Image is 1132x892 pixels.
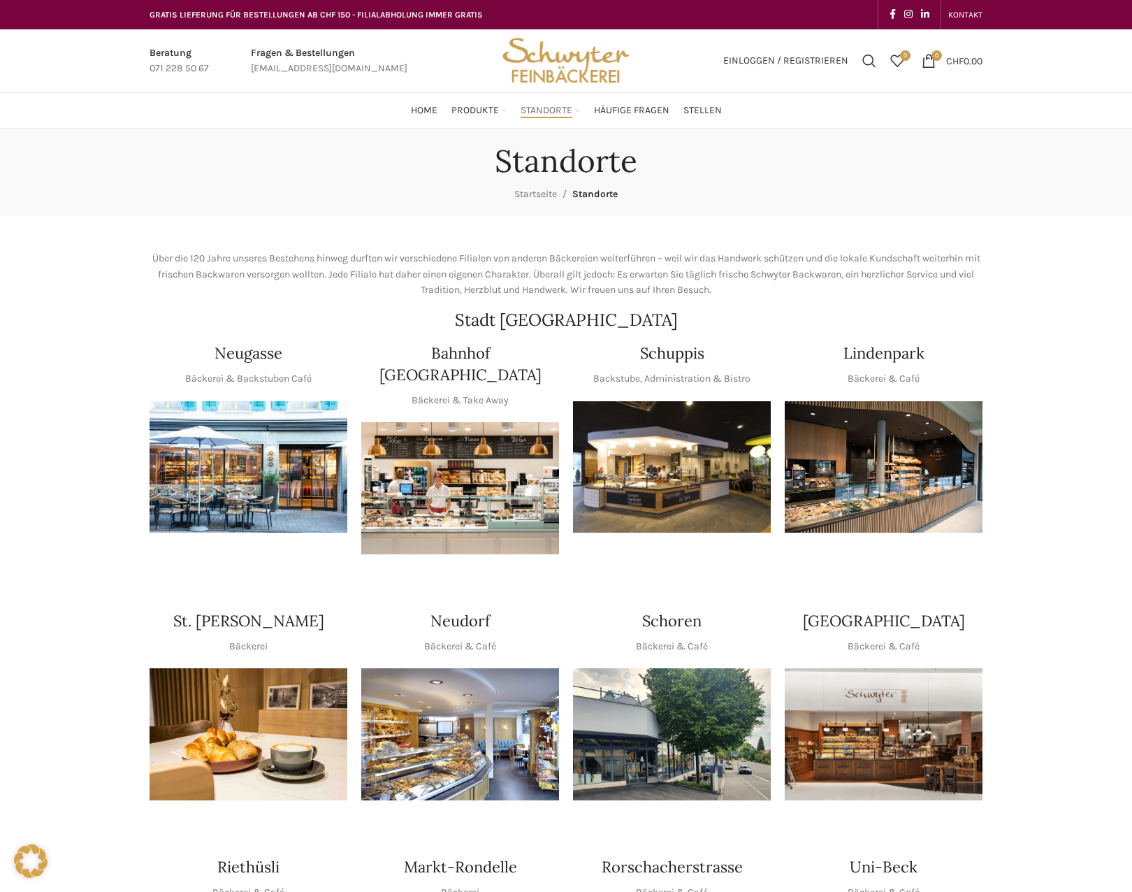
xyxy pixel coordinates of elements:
a: Produkte [451,96,507,124]
div: Meine Wunschliste [883,47,911,75]
h4: Bahnhof [GEOGRAPHIC_DATA] [361,343,559,386]
p: Bäckerei [229,639,268,654]
span: Häufige Fragen [594,104,669,117]
h4: St. [PERSON_NAME] [173,610,324,632]
img: schwyter-23 [150,668,347,800]
p: Bäckerei & Café [848,371,920,387]
h4: Schoren [642,610,702,632]
a: Infobox link [251,45,407,77]
span: Stellen [683,104,722,117]
h4: [GEOGRAPHIC_DATA] [803,610,965,632]
a: Standorte [521,96,580,124]
a: Instagram social link [900,5,917,24]
span: 0 [931,50,942,61]
a: 0 [883,47,911,75]
img: Neugasse [150,401,347,533]
div: Secondary navigation [941,1,989,29]
img: Bahnhof St. Gallen [361,422,559,554]
h2: Stadt [GEOGRAPHIC_DATA] [150,312,982,329]
img: Bäckerei Schwyter [498,29,634,92]
h4: Lindenpark [843,343,924,364]
span: KONTAKT [948,10,982,20]
span: Produkte [451,104,499,117]
p: Bäckerei & Backstuben Café [185,371,312,387]
h1: Standorte [495,143,637,180]
span: 0 [900,50,910,61]
a: Häufige Fragen [594,96,669,124]
a: Infobox link [150,45,209,77]
img: 150130-Schwyter-013 [573,401,771,533]
img: 0842cc03-b884-43c1-a0c9-0889ef9087d6 copy [573,668,771,800]
h4: Rorschacherstrasse [602,856,743,878]
p: Bäckerei & Café [424,639,496,654]
h4: Markt-Rondelle [404,856,517,878]
a: 0 CHF0.00 [915,47,989,75]
a: Suchen [855,47,883,75]
p: Bäckerei & Café [848,639,920,654]
img: Neudorf_1 [361,668,559,800]
span: Home [411,104,437,117]
a: Site logo [498,54,634,66]
span: Standorte [521,104,572,117]
p: Backstube, Administration & Bistro [593,371,750,387]
a: Linkedin social link [917,5,934,24]
span: GRATIS LIEFERUNG FÜR BESTELLUNGEN AB CHF 150 - FILIALABHOLUNG IMMER GRATIS [150,10,483,20]
p: Bäckerei & Take Away [412,393,509,408]
p: Über die 120 Jahre unseres Bestehens hinweg durften wir verschiedene Filialen von anderen Bäckere... [150,251,982,298]
div: Main navigation [143,96,989,124]
h4: Riethüsli [217,856,280,878]
h4: Neudorf [430,610,490,632]
p: Bäckerei & Café [636,639,708,654]
a: Startseite [514,188,557,200]
a: Einloggen / Registrieren [716,47,855,75]
bdi: 0.00 [946,55,982,66]
h4: Uni-Beck [850,856,917,878]
h4: Schuppis [640,343,704,364]
a: Stellen [683,96,722,124]
a: Home [411,96,437,124]
img: 017-e1571925257345 [785,401,982,533]
a: KONTAKT [948,1,982,29]
span: CHF [946,55,964,66]
a: Facebook social link [885,5,900,24]
img: Schwyter-1800x900 [785,668,982,800]
h4: Neugasse [215,343,282,364]
span: Standorte [572,188,618,200]
span: Einloggen / Registrieren [723,56,848,66]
